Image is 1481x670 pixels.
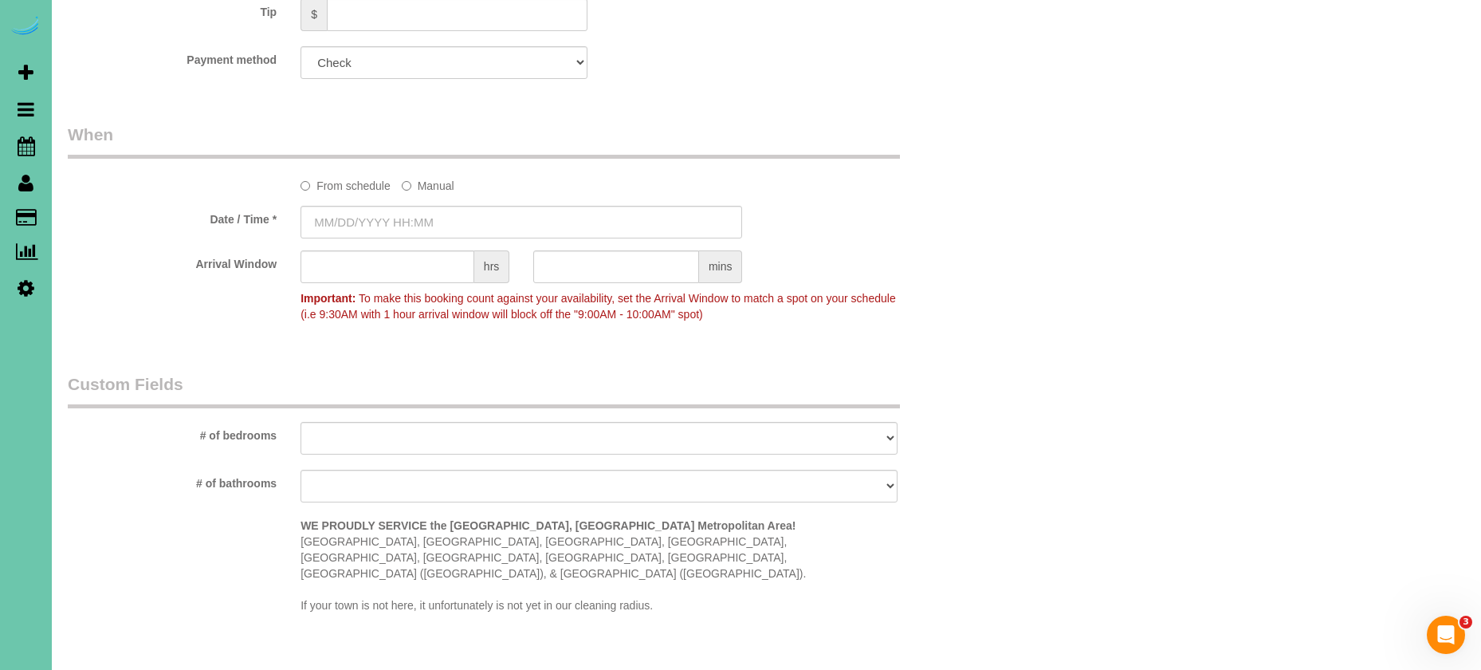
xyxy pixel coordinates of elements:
[1427,616,1465,654] iframe: Intercom live chat
[10,16,41,38] img: Automaid Logo
[474,250,509,283] span: hrs
[402,181,411,191] input: Manual
[56,422,289,443] label: # of bedrooms
[68,372,900,408] legend: Custom Fields
[56,470,289,491] label: # of bathrooms
[56,46,289,68] label: Payment method
[56,206,289,227] label: Date / Time *
[68,123,900,159] legend: When
[301,181,310,191] input: From schedule
[301,518,898,613] p: [GEOGRAPHIC_DATA], [GEOGRAPHIC_DATA], [GEOGRAPHIC_DATA], [GEOGRAPHIC_DATA], [GEOGRAPHIC_DATA], [G...
[301,519,795,532] strong: WE PROUDLY SERVICE the [GEOGRAPHIC_DATA], [GEOGRAPHIC_DATA] Metropolitan Area!
[301,292,896,321] span: To make this booking count against your availability, set the Arrival Window to match a spot on y...
[301,292,356,305] strong: Important:
[1459,616,1472,629] span: 3
[699,250,743,283] span: mins
[301,172,391,194] label: From schedule
[402,172,454,194] label: Manual
[301,206,742,238] input: MM/DD/YYYY HH:MM
[56,250,289,272] label: Arrival Window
